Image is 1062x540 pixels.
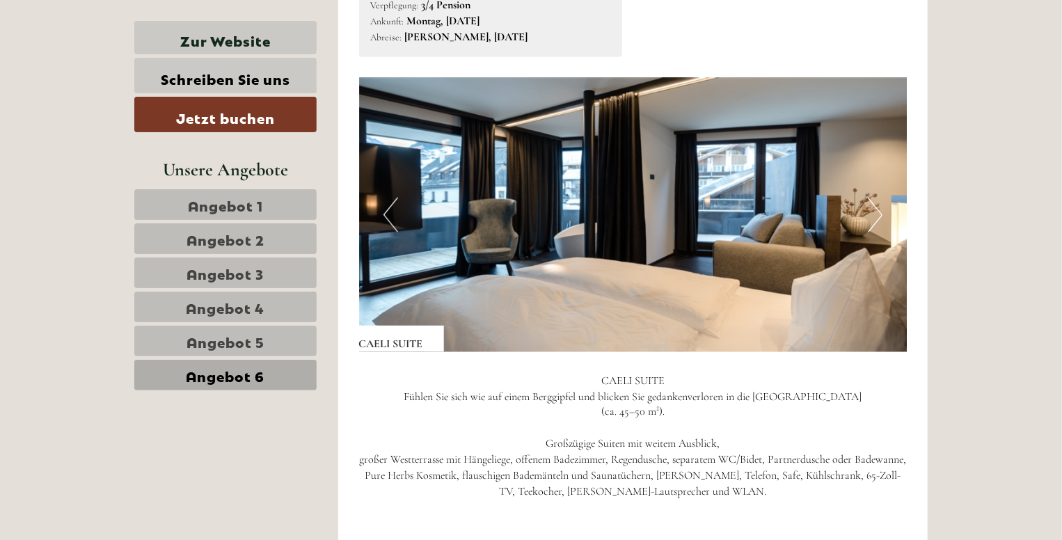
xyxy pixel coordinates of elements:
font: Unsere Angebote [163,159,288,180]
font: Großzügige Suiten mit weitem Ausblick, [546,437,720,451]
font: [PERSON_NAME], [DATE] [405,30,528,44]
font: Angebot 5 [187,331,264,351]
font: Montag, [DATE] [407,14,480,28]
button: Schicken [440,356,548,391]
font: Angebot 6 [187,365,265,385]
font: Angebot 1 [188,195,263,214]
img: Bild [359,78,908,352]
font: (ca. 45–50 m²). [601,405,665,419]
font: großer Westterrasse mit Hängeliege, offenem Badezimmer, Regendusche, separatem WC/Bidet, Partnerd... [359,453,906,499]
font: Zur Website [180,30,271,49]
font: CAELI SUITE [359,337,423,351]
font: Guten Morgen, wie können wir Ihnen helfen? [21,52,215,66]
button: Nächste [868,198,882,232]
font: [GEOGRAPHIC_DATA] [21,41,98,50]
font: Jetzt buchen [176,107,275,127]
font: 09:14 [203,67,215,76]
font: Schicken [461,366,527,386]
font: Samstag [250,15,299,29]
a: Jetzt buchen [134,97,317,132]
font: Fühlen Sie sich wie auf einem Berggipfel und blicken Sie gedankenverloren in die [GEOGRAPHIC_DATA] [404,390,862,404]
font: CAELI SUITE [601,374,665,388]
font: Angebot 2 [187,229,264,248]
a: Zur Website [134,21,317,54]
font: Ankunft: [371,15,404,27]
font: Angebot 3 [187,263,264,283]
font: Schreiben Sie uns [161,68,290,88]
button: Vorherige [383,198,398,232]
font: Angebot 4 [187,297,265,317]
font: Abreise: [371,31,402,43]
a: Schreiben Sie uns [134,58,317,93]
